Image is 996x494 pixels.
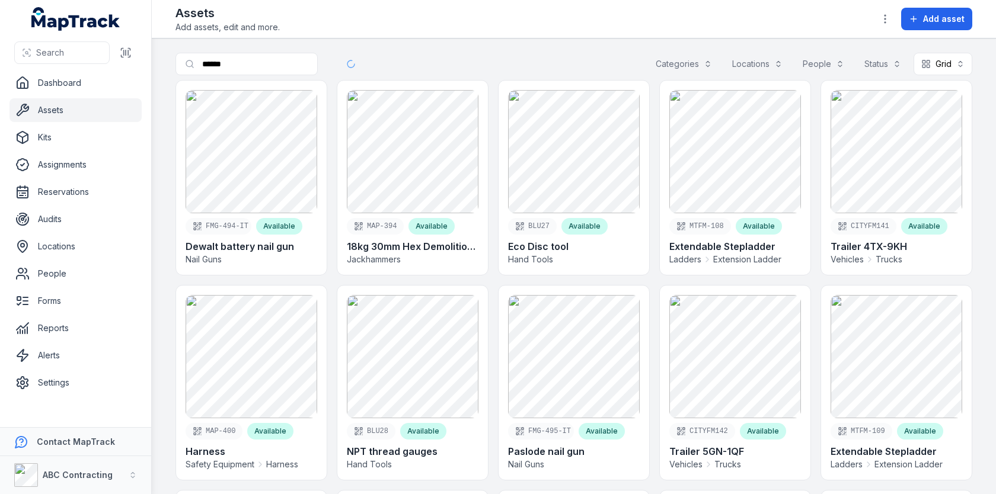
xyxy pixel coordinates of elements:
span: Add asset [923,13,965,25]
a: Alerts [9,344,142,367]
a: Assignments [9,153,142,177]
a: Audits [9,207,142,231]
button: Grid [914,53,972,75]
span: Search [36,47,64,59]
a: Dashboard [9,71,142,95]
button: Locations [724,53,790,75]
h2: Assets [175,5,280,21]
a: Assets [9,98,142,122]
span: Add assets, edit and more. [175,21,280,33]
a: Settings [9,371,142,394]
a: Locations [9,235,142,258]
a: Forms [9,289,142,313]
a: Reports [9,316,142,340]
a: Reservations [9,180,142,204]
button: Status [857,53,909,75]
strong: ABC Contracting [43,470,113,480]
button: Add asset [901,8,972,30]
button: People [795,53,852,75]
button: Search [14,41,110,64]
button: Categories [648,53,720,75]
a: Kits [9,126,142,149]
a: People [9,262,142,286]
a: MapTrack [31,7,120,31]
strong: Contact MapTrack [37,437,115,447]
